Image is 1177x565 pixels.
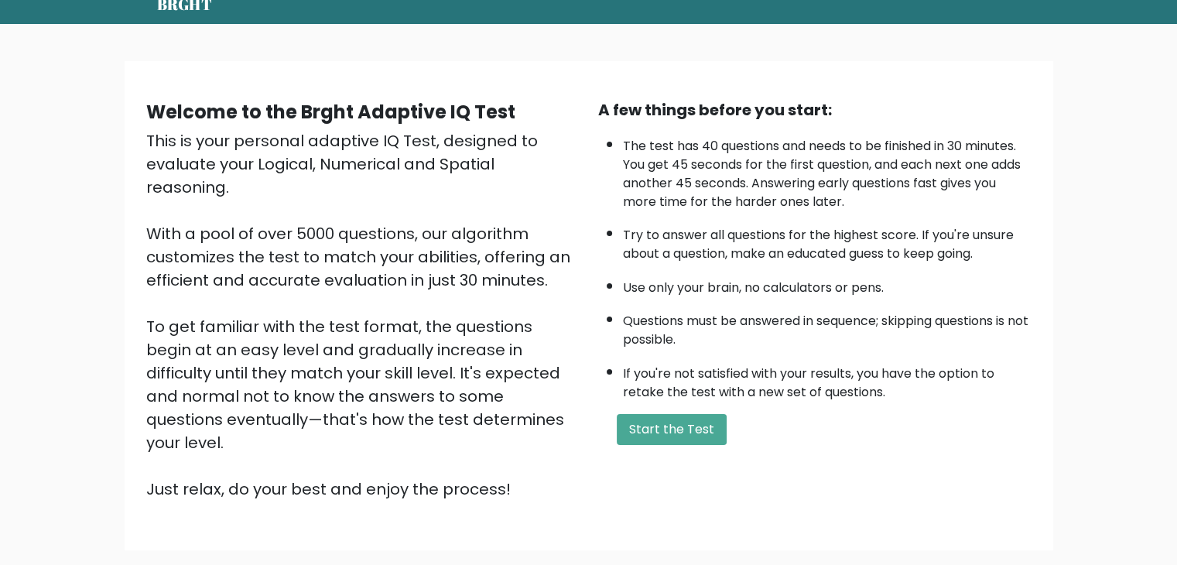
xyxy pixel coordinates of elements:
[623,218,1032,263] li: Try to answer all questions for the highest score. If you're unsure about a question, make an edu...
[598,98,1032,122] div: A few things before you start:
[623,271,1032,297] li: Use only your brain, no calculators or pens.
[623,129,1032,211] li: The test has 40 questions and needs to be finished in 30 minutes. You get 45 seconds for the firs...
[617,414,727,445] button: Start the Test
[623,304,1032,349] li: Questions must be answered in sequence; skipping questions is not possible.
[146,99,515,125] b: Welcome to the Brght Adaptive IQ Test
[146,129,580,501] div: This is your personal adaptive IQ Test, designed to evaluate your Logical, Numerical and Spatial ...
[623,357,1032,402] li: If you're not satisfied with your results, you have the option to retake the test with a new set ...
